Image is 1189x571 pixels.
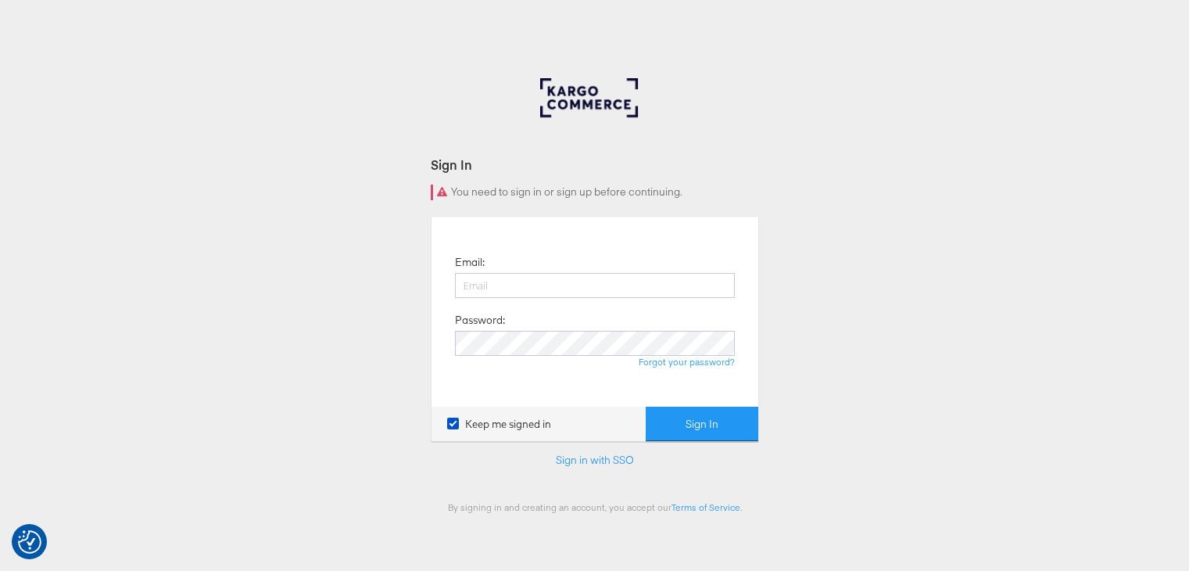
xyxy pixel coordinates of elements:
[431,501,759,513] div: By signing in and creating an account, you accept our .
[431,156,759,174] div: Sign In
[431,185,759,200] div: You need to sign in or sign up before continuing.
[18,530,41,554] button: Consent Preferences
[447,417,551,432] label: Keep me signed in
[455,273,735,298] input: Email
[18,530,41,554] img: Revisit consent button
[671,501,740,513] a: Terms of Service
[639,356,735,368] a: Forgot your password?
[646,407,758,442] button: Sign In
[455,255,485,270] label: Email:
[556,453,634,467] a: Sign in with SSO
[455,313,505,328] label: Password:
